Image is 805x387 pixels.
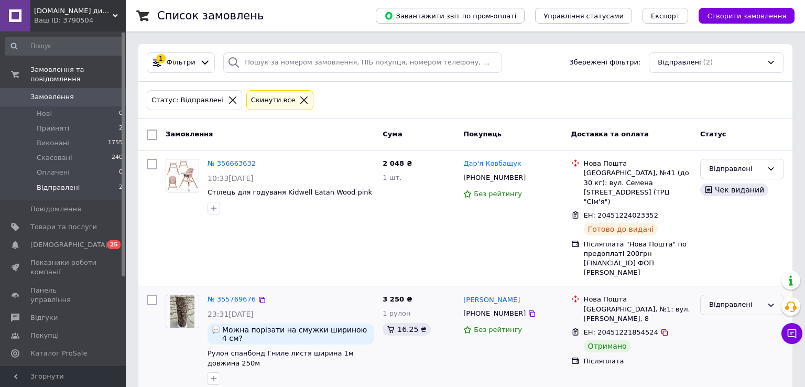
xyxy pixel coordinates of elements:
input: Пошук [5,37,124,56]
span: 25 [107,240,121,249]
button: Експорт [643,8,689,24]
a: Дар'я Ковбащук [463,159,521,169]
span: Нові [37,109,52,119]
div: Отримано [584,340,631,352]
a: [PERSON_NAME] [463,295,520,305]
span: [PHONE_NUMBER] [463,309,526,317]
span: Відправлені [658,58,701,68]
button: Завантажити звіт по пром-оплаті [376,8,525,24]
div: 16.25 ₴ [383,323,430,336]
span: Показники роботи компанії [30,258,97,277]
div: [GEOGRAPHIC_DATA], №41 (до 30 кг): вул. Семена [STREET_ADDRESS] (ТРЦ "Сім'я") [584,168,692,207]
span: Cума [383,130,402,138]
div: Відправлені [709,299,763,310]
span: Каталог ProSale [30,349,87,358]
img: Фото товару [166,159,199,192]
a: Стілець для годуваня Kidwell Eatan Wood pink [208,188,372,196]
div: Чек виданий [700,184,768,196]
span: 3 250 ₴ [383,295,412,303]
span: Експорт [651,12,680,20]
span: Створити замовлення [707,12,786,20]
div: Післяплата [584,357,692,366]
span: Відгуки [30,313,58,322]
span: Фільтри [167,58,195,68]
span: ЕН: 20451221854524 [584,328,658,336]
div: Ваш ID: 3790504 [34,16,126,25]
span: Збережені фільтри: [569,58,640,68]
div: 1 [156,54,166,63]
div: Післяплата "Нова Пошта" по предоплаті 200грн [FINANCIAL_ID] ФОП [PERSON_NAME] [584,240,692,278]
span: Замовлення та повідомлення [30,65,126,84]
span: Без рейтингу [474,326,522,334]
div: Нова Пошта [584,159,692,168]
span: Виконані [37,138,69,148]
a: Фото товару [166,295,199,328]
span: Відправлені [37,183,80,192]
a: Створити замовлення [688,12,795,19]
span: 23:31[DATE] [208,310,254,318]
h1: Список замовлень [157,9,264,22]
span: Товари та послуги [30,222,97,232]
span: Завантажити звіт по пром-оплаті [384,11,516,20]
span: Статус [700,130,726,138]
span: 0 [119,109,123,119]
span: Оплачені [37,168,70,177]
input: Пошук за номером замовлення, ПІБ покупця, номером телефону, Email, номером накладної [223,52,502,73]
div: Статус: Відправлені [149,95,226,106]
span: Панель управління [30,286,97,305]
span: Прийняті [37,124,69,133]
span: Замовлення [30,92,74,102]
div: [GEOGRAPHIC_DATA], №1: вул. [PERSON_NAME], 8 [584,305,692,324]
span: 2 [119,183,123,192]
div: Cкинути все [249,95,298,106]
span: Без рейтингу [474,190,522,198]
a: № 355769676 [208,295,256,303]
span: [PHONE_NUMBER] [463,174,526,181]
button: Управління статусами [535,8,632,24]
span: (2) [703,58,713,66]
span: ЕН: 20451224023352 [584,211,658,219]
span: uamir.com.ua дитячі товари [34,6,113,16]
img: :speech_balloon: [212,326,220,334]
a: Рулон спанбонд Гниле листя ширина 1м довжина 250м [208,349,354,367]
span: 2 [119,124,123,133]
span: 0 [119,168,123,177]
span: Скасовані [37,153,72,163]
span: [DEMOGRAPHIC_DATA] [30,240,108,250]
span: Управління статусами [543,12,624,20]
span: Замовлення [166,130,213,138]
div: Готово до видачі [584,223,658,235]
button: Чат з покупцем [781,323,802,344]
span: 1 рулон [383,309,410,317]
span: Повідомлення [30,205,81,214]
div: Відправлені [709,164,763,175]
span: 1755 [108,138,123,148]
button: Створити замовлення [699,8,795,24]
span: Можна порізати на смужки шириною 4 см? [222,326,370,342]
span: Покупці [30,331,59,340]
span: Покупець [463,130,502,138]
span: 1 шт. [383,174,401,181]
div: Нова Пошта [584,295,692,304]
img: Фото товару [170,295,195,328]
a: № 356663632 [208,159,256,167]
span: 240 [112,153,123,163]
span: Доставка та оплата [571,130,649,138]
span: 2 048 ₴ [383,159,412,167]
span: 10:33[DATE] [208,174,254,182]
